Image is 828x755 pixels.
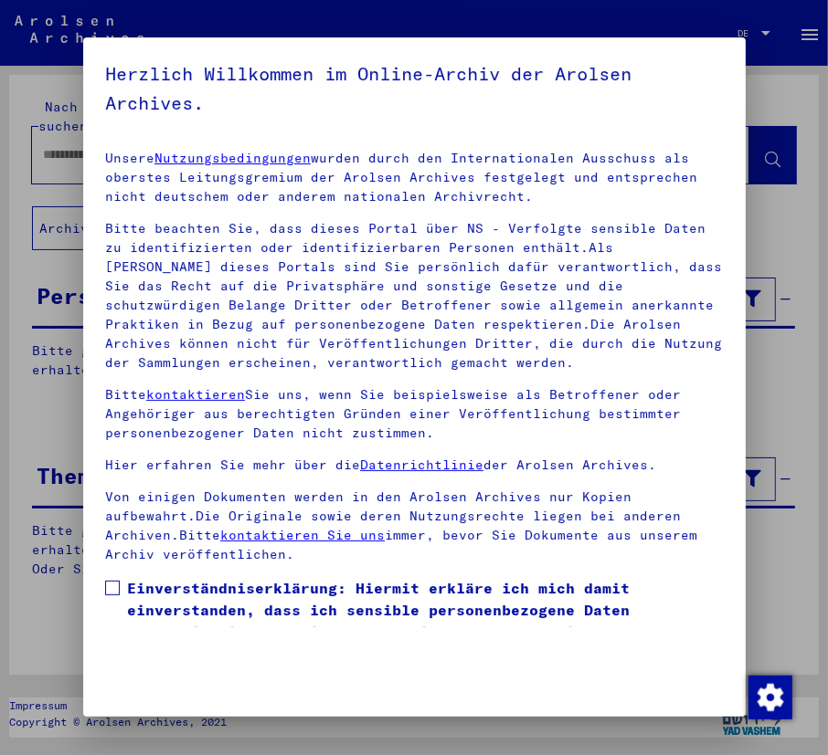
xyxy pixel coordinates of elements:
h5: Herzlich Willkommen im Online-Archiv der Arolsen Archives. [105,59,724,118]
a: kontaktieren Sie uns [220,527,385,543]
p: Hier erfahren Sie mehr über die der Arolsen Archives. [105,456,724,475]
div: Zustimmung ändern [748,675,791,718]
p: Von einigen Dokumenten werden in den Arolsen Archives nur Kopien aufbewahrt.Die Originale sowie d... [105,488,724,564]
a: Nutzungsbedingungen [154,150,311,166]
img: Zustimmung ändern [748,676,792,719]
a: Datenrichtlinie [360,456,483,473]
p: Bitte beachten Sie, dass dieses Portal über NS - Verfolgte sensible Daten zu identifizierten oder... [105,219,724,372]
a: kontaktieren [146,386,245,403]
p: Unsere wurden durch den Internationalen Ausschuss als oberstes Leitungsgremium der Arolsen Archiv... [105,149,724,206]
span: Einverständniserklärung: Hiermit erkläre ich mich damit einverstanden, dass ich sensible personen... [127,577,724,730]
p: Bitte Sie uns, wenn Sie beispielsweise als Betroffener oder Angehöriger aus berechtigten Gründen ... [105,385,724,443]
